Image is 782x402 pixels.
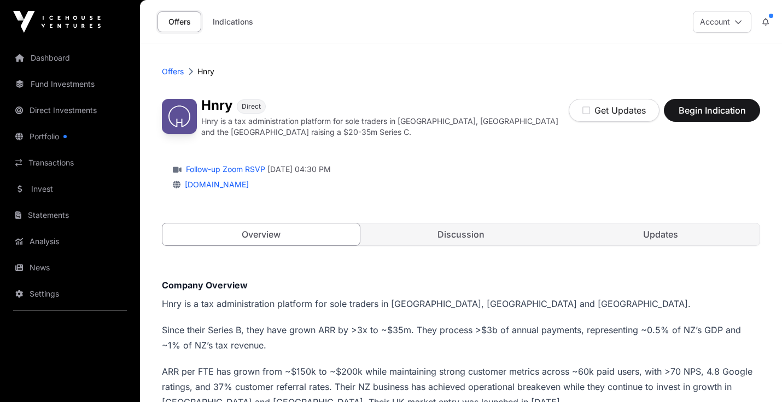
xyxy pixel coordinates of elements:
span: [DATE] 04:30 PM [267,164,331,175]
strong: Company Overview [162,280,248,291]
span: Direct [242,102,261,111]
a: Analysis [9,229,131,253]
a: Dashboard [9,46,131,70]
img: Icehouse Ventures Logo [13,11,101,33]
a: Settings [9,282,131,306]
a: Updates [562,223,760,245]
a: Invest [9,177,131,201]
a: Direct Investments [9,98,131,122]
button: Account [693,11,751,33]
a: Offers [157,11,201,32]
a: Portfolio [9,125,131,149]
nav: Tabs [162,223,760,245]
a: Statements [9,203,131,227]
p: Hnry is a tax administration platform for sole traders in [GEOGRAPHIC_DATA], [GEOGRAPHIC_DATA] an... [201,116,569,138]
a: Transactions [9,151,131,175]
a: Discussion [362,223,559,245]
img: Hnry [162,99,197,134]
span: Begin Indication [678,104,746,117]
a: Follow-up Zoom RSVP [184,164,265,175]
p: Hnry [197,66,214,77]
a: Begin Indication [664,110,760,121]
p: Since their Series B, they have grown ARR by >3x to ~$35m. They process >$3b of annual payments, ... [162,322,760,353]
a: Indications [206,11,260,32]
h1: Hnry [201,99,232,114]
button: Get Updates [569,99,660,122]
a: [DOMAIN_NAME] [180,180,249,189]
a: Offers [162,66,184,77]
button: Begin Indication [664,99,760,122]
a: Fund Investments [9,72,131,96]
a: News [9,256,131,280]
p: Hnry is a tax administration platform for sole traders in [GEOGRAPHIC_DATA], [GEOGRAPHIC_DATA] an... [162,296,760,311]
a: Overview [162,223,360,246]
iframe: Chat Widget [727,350,782,402]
